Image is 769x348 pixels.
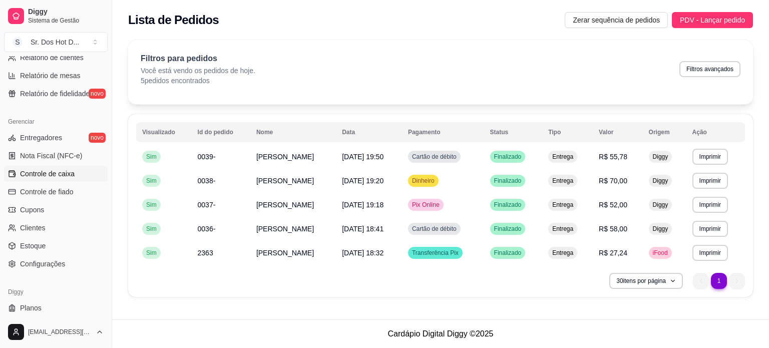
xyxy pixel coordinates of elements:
span: Nota Fiscal (NFC-e) [20,151,82,161]
div: Diggy [4,284,108,300]
button: Select a team [4,32,108,52]
span: Sim [144,201,159,209]
span: Zerar sequência de pedidos [573,15,660,26]
span: 0037- [198,201,216,209]
th: Visualizado [136,122,192,142]
span: Estoque [20,241,46,251]
span: 0039- [198,153,216,161]
button: 30itens por página [609,273,683,289]
a: DiggySistema de Gestão [4,4,108,28]
th: Pagamento [402,122,484,142]
a: Controle de caixa [4,166,108,182]
span: [PERSON_NAME] [256,177,314,185]
span: S [13,37,23,47]
a: Cupons [4,202,108,218]
span: Cartão de débito [410,225,459,233]
span: Sim [144,225,159,233]
span: Entregadores [20,133,62,143]
span: [PERSON_NAME] [256,225,314,233]
span: Entrega [550,225,575,233]
button: Zerar sequência de pedidos [565,12,668,28]
span: Configurações [20,259,65,269]
span: Relatório de mesas [20,71,81,81]
span: [PERSON_NAME] [256,153,314,161]
span: Entrega [550,201,575,209]
span: Finalizado [492,177,524,185]
span: Controle de fiado [20,187,74,197]
span: [DATE] 18:41 [342,225,383,233]
span: [EMAIL_ADDRESS][DOMAIN_NAME] [28,328,92,336]
a: Estoque [4,238,108,254]
span: Transferência Pix [410,249,461,257]
span: R$ 70,00 [599,177,627,185]
button: Filtros avançados [679,61,740,77]
span: Diggy [28,8,104,17]
span: [DATE] 19:50 [342,153,383,161]
th: Id do pedido [192,122,250,142]
a: Configurações [4,256,108,272]
span: Diggy [651,153,670,161]
div: Sr. Dos Hot D ... [31,37,79,47]
span: Finalizado [492,225,524,233]
a: Relatório de clientes [4,50,108,66]
th: Ação [686,122,745,142]
h2: Lista de Pedidos [128,12,219,28]
th: Tipo [542,122,593,142]
span: Sim [144,153,159,161]
span: Sistema de Gestão [28,17,104,25]
span: Dinheiro [410,177,437,185]
p: Filtros para pedidos [141,53,255,65]
span: [DATE] 18:32 [342,249,383,257]
li: pagination item 1 active [711,273,727,289]
span: Clientes [20,223,46,233]
th: Data [336,122,402,142]
span: [DATE] 19:18 [342,201,383,209]
a: Relatório de fidelidadenovo [4,86,108,102]
span: Cupons [20,205,44,215]
span: Sim [144,177,159,185]
span: Sim [144,249,159,257]
span: Entrega [550,177,575,185]
a: Clientes [4,220,108,236]
footer: Cardápio Digital Diggy © 2025 [112,319,769,348]
span: Cartão de débito [410,153,459,161]
span: Diggy [651,177,670,185]
span: 2363 [198,249,213,257]
span: Relatório de clientes [20,53,84,63]
p: 5 pedidos encontrados [141,76,255,86]
button: Imprimir [692,197,728,213]
span: Finalizado [492,153,524,161]
th: Valor [593,122,642,142]
span: Planos [20,303,42,313]
button: Imprimir [692,221,728,237]
span: Diggy [651,201,670,209]
a: Controle de fiado [4,184,108,200]
a: Nota Fiscal (NFC-e) [4,148,108,164]
span: Controle de caixa [20,169,75,179]
span: Finalizado [492,201,524,209]
span: Entrega [550,153,575,161]
span: iFood [651,249,670,257]
span: Entrega [550,249,575,257]
button: Imprimir [692,149,728,165]
button: Imprimir [692,245,728,261]
a: Relatório de mesas [4,68,108,84]
nav: pagination navigation [688,268,750,294]
button: Imprimir [692,173,728,189]
span: 0036- [198,225,216,233]
span: [DATE] 19:20 [342,177,383,185]
span: R$ 52,00 [599,201,627,209]
span: R$ 27,24 [599,249,627,257]
span: Diggy [651,225,670,233]
span: Relatório de fidelidade [20,89,90,99]
button: PDV - Lançar pedido [672,12,753,28]
a: Planos [4,300,108,316]
div: Gerenciar [4,114,108,130]
span: [PERSON_NAME] [256,249,314,257]
span: [PERSON_NAME] [256,201,314,209]
p: Você está vendo os pedidos de hoje. [141,66,255,76]
span: Pix Online [410,201,442,209]
span: R$ 55,78 [599,153,627,161]
span: Finalizado [492,249,524,257]
span: R$ 58,00 [599,225,627,233]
